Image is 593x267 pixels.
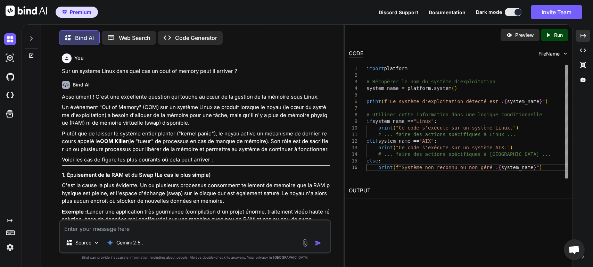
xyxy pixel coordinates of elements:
[413,118,434,124] span: "Linux"
[562,51,568,57] img: chevron down
[379,9,418,16] button: Discord Support
[62,10,67,14] img: premium
[538,50,560,57] span: FileName
[366,118,372,124] span: if
[75,34,94,42] p: Bind AI
[59,255,331,260] p: Bind can provide inaccurate information, including about people. Always double-check its answers....
[506,32,512,38] img: preview
[366,99,381,104] span: print
[434,138,437,144] span: :
[384,66,407,71] span: platform
[62,103,330,127] p: Un événement "Out of Memory" (OOM) sur un système Linux se produit lorsque le noyau (le cœur du s...
[378,145,393,150] span: print
[349,92,357,98] div: 5
[384,99,504,104] span: f"Le système d'exploitation détecté est :
[536,165,539,170] span: "
[349,118,357,125] div: 9
[75,239,91,246] p: Source
[545,99,548,104] span: )
[504,99,507,104] span: {
[4,33,16,45] img: darkChat
[107,239,114,246] img: Gemini 2.5 Pro
[393,165,396,170] span: (
[62,208,87,215] strong: Exemple :
[62,156,330,164] p: Voici les cas de figure les plus courants où cela peut arriver :
[62,67,330,75] p: Sur un systeme Linux dans quel cas un oout of memory peut il arriver ?
[378,165,393,170] span: print
[419,138,434,144] span: "AIX"
[349,72,357,78] div: 2
[62,208,330,224] p: Lancer une application très gourmande (compilation d'un projet énorme, traitement vidéo haute rés...
[93,240,99,246] img: Pick Models
[379,9,418,15] span: Discord Support
[349,78,357,85] div: 3
[366,112,513,117] span: # Utiliser cette information dans une logique cond
[499,165,501,170] span: {
[100,138,128,144] strong: OOM Killer
[315,240,322,247] img: icon
[349,131,357,138] div: 11
[564,239,585,260] div: Ouvrir le chat
[393,125,396,131] span: (
[516,125,519,131] span: )
[70,9,91,16] span: Premium
[349,105,357,111] div: 7
[119,34,150,42] p: Web Search
[349,111,357,118] div: 8
[349,125,357,131] div: 10
[378,151,551,157] span: # ... faire des actions spécifiques à [GEOGRAPHIC_DATA] ...
[396,145,510,150] span: "Ce code s'exécute sur un système AIX."
[4,90,16,101] img: cloudideIcon
[531,5,582,19] button: Invite Team
[366,138,378,144] span: elif
[396,165,499,170] span: f"Système non reconnu ou non géré :
[4,241,16,253] img: settings
[349,151,357,158] div: 14
[454,85,457,91] span: )
[515,32,534,39] p: Preview
[62,93,330,101] p: Absolument ! C'est une excellente question qui touche au cœur de la gestion de la mémoire sous Li...
[434,118,437,124] span: :
[116,239,143,246] p: Gemini 2.5..
[349,138,357,144] div: 12
[396,125,516,131] span: "Ce code s'exécute sur un système Linux."
[349,50,363,58] div: CODE
[62,182,330,205] p: C'est la cause la plus évidente. Un ou plusieurs processus consomment tellement de mémoire que la...
[349,144,357,151] div: 13
[349,158,357,164] div: 15
[62,130,330,153] p: Plutôt que de laisser le système entier planter ("kernel panic"), le noyau active un mécanisme de...
[301,239,309,247] img: attachment
[62,171,330,179] h3: 1. Épuisement de la RAM et du Swap (Le cas le plus simple)
[6,6,47,16] img: Bind AI
[349,65,357,72] div: 1
[349,164,357,171] div: 16
[56,7,98,18] button: premiumPremium
[74,55,84,62] h6: You
[429,9,466,16] button: Documentation
[393,145,396,150] span: (
[540,99,542,104] span: }
[378,125,393,131] span: print
[366,158,378,164] span: else
[366,85,451,91] span: system_name = platform.system
[175,34,217,42] p: Code Generator
[366,79,495,84] span: # Récupérer le nom du système d'exploitation
[73,81,90,88] h6: Bind AI
[378,138,419,144] span: system_name ==
[381,99,384,104] span: (
[378,132,516,137] span: # ... faire des actions spécifiques à Linux ...
[476,9,502,16] span: Dark mode
[554,32,563,39] p: Run
[4,52,16,64] img: darkAi-studio
[349,98,357,105] div: 6
[378,158,381,164] span: :
[540,165,542,170] span: )
[507,99,540,104] span: system_name
[510,145,513,150] span: )
[429,9,466,15] span: Documentation
[534,165,536,170] span: }
[513,112,542,117] span: itionnelle
[366,66,384,71] span: import
[542,99,545,104] span: "
[452,85,454,91] span: (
